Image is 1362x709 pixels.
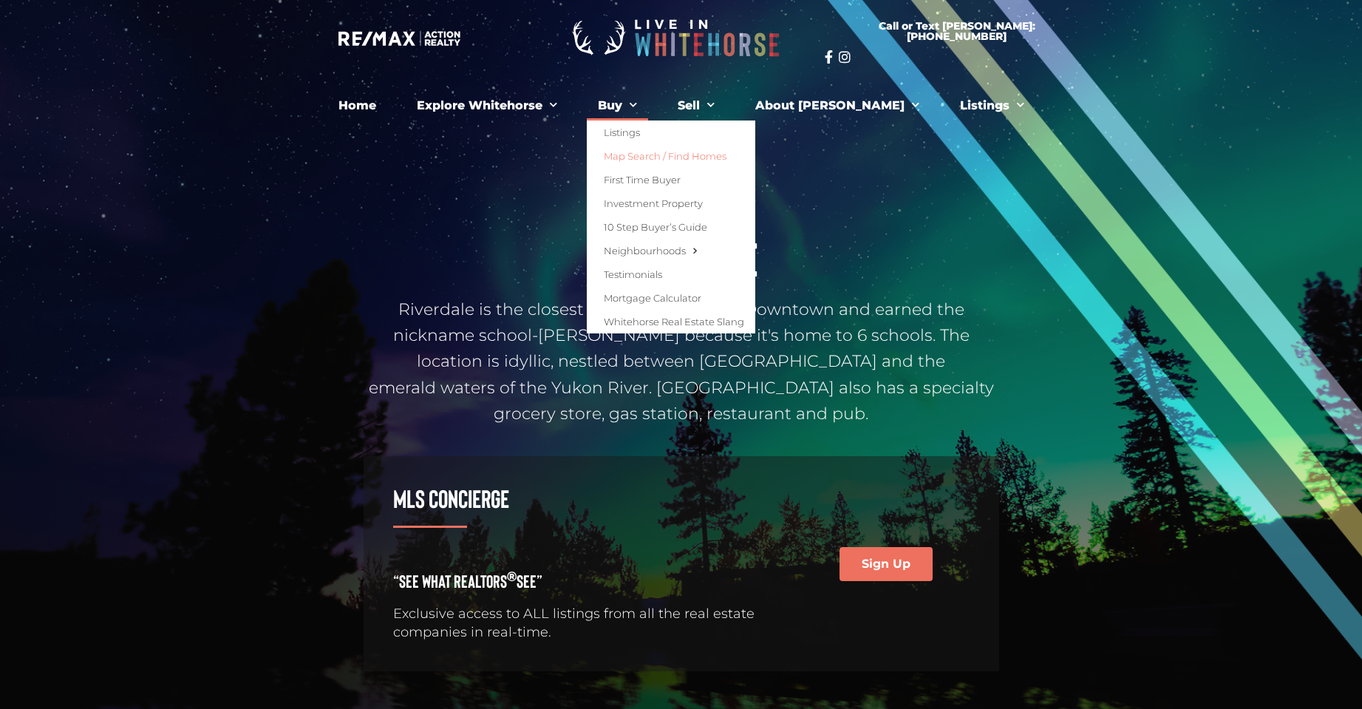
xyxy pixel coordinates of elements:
a: 10 Step Buyer’s Guide [587,215,755,239]
p: Exclusive access to ALL listings from all the real estate companies in real-time. [393,605,788,642]
sup: ® [507,568,517,584]
a: Listings [587,121,755,144]
a: Testimonials [587,262,755,286]
a: Whitehorse Real Estate Slang [587,310,755,333]
h4: Welcome to [364,185,999,203]
p: Riverdale is the closest neighbourhood to Downtown and earned the nickname school-[PERSON_NAME] b... [364,296,999,427]
h1: Riverdale [364,234,999,282]
a: About [PERSON_NAME] [744,91,930,121]
nav: Menu [275,91,1088,121]
h4: “See What REALTORS See” [393,572,788,590]
a: First Time Buyer [587,168,755,191]
span: Sign Up [862,558,910,570]
a: Investment Property [587,191,755,215]
a: Home [327,91,387,121]
span: Call or Text [PERSON_NAME]: [PHONE_NUMBER] [842,21,1072,41]
h3: MLS Concierge [393,486,788,511]
ul: Buy [587,121,755,333]
a: Neighbourhoods [587,239,755,262]
a: Call or Text [PERSON_NAME]: [PHONE_NUMBER] [825,12,1089,50]
a: Listings [949,91,1035,121]
a: Sign Up [840,547,933,581]
a: Mortgage Calculator [587,286,755,310]
a: Map Search / Find Homes [587,144,755,168]
a: Explore Whitehorse [406,91,568,121]
a: Buy [587,91,648,121]
a: Sell [667,91,726,121]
